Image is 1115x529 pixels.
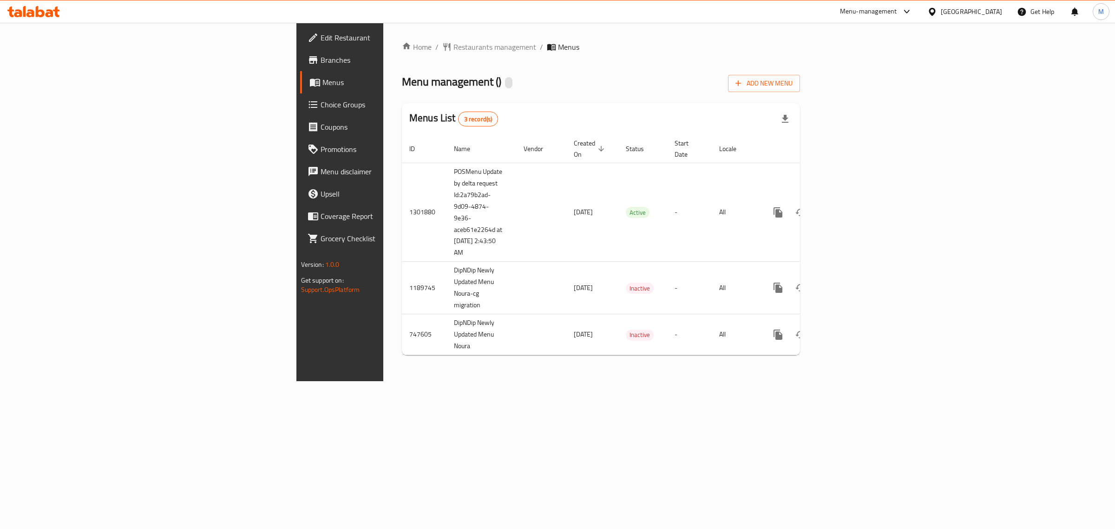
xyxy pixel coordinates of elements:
[321,121,475,132] span: Coupons
[321,144,475,155] span: Promotions
[321,233,475,244] span: Grocery Checklist
[300,49,483,71] a: Branches
[574,138,607,160] span: Created On
[321,188,475,199] span: Upsell
[300,71,483,93] a: Menus
[735,78,793,89] span: Add New Menu
[300,205,483,227] a: Coverage Report
[322,77,475,88] span: Menus
[321,32,475,43] span: Edit Restaurant
[409,111,498,126] h2: Menus List
[300,160,483,183] a: Menu disclaimer
[300,116,483,138] a: Coupons
[321,99,475,110] span: Choice Groups
[767,201,789,224] button: more
[767,324,789,346] button: more
[667,262,712,314] td: -
[1098,7,1104,17] span: M
[540,41,543,53] li: /
[789,324,812,346] button: Change Status
[402,135,864,356] table: enhanced table
[712,262,760,314] td: All
[626,207,649,218] span: Active
[300,227,483,250] a: Grocery Checklist
[574,206,593,218] span: [DATE]
[626,283,654,294] span: Inactive
[409,143,427,154] span: ID
[524,143,555,154] span: Vendor
[574,328,593,340] span: [DATE]
[626,330,654,340] span: Inactive
[300,138,483,160] a: Promotions
[300,26,483,49] a: Edit Restaurant
[558,41,579,53] span: Menus
[667,163,712,262] td: -
[675,138,701,160] span: Start Date
[301,258,324,271] span: Version:
[442,41,536,53] a: Restaurants management
[458,112,498,126] div: Total records count
[301,274,344,286] span: Get support on:
[767,277,789,299] button: more
[574,282,593,294] span: [DATE]
[728,75,800,92] button: Add New Menu
[760,135,864,163] th: Actions
[626,330,654,341] div: Inactive
[789,277,812,299] button: Change Status
[300,183,483,205] a: Upsell
[459,115,498,124] span: 3 record(s)
[719,143,748,154] span: Locale
[301,284,360,296] a: Support.OpsPlatform
[300,93,483,116] a: Choice Groups
[789,201,812,224] button: Change Status
[774,108,796,130] div: Export file
[454,143,482,154] span: Name
[321,211,475,222] span: Coverage Report
[667,314,712,355] td: -
[321,54,475,66] span: Branches
[941,7,1002,17] div: [GEOGRAPHIC_DATA]
[325,258,340,271] span: 1.0.0
[453,41,536,53] span: Restaurants management
[712,314,760,355] td: All
[402,41,800,53] nav: breadcrumb
[626,143,656,154] span: Status
[840,6,897,17] div: Menu-management
[712,163,760,262] td: All
[321,166,475,177] span: Menu disclaimer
